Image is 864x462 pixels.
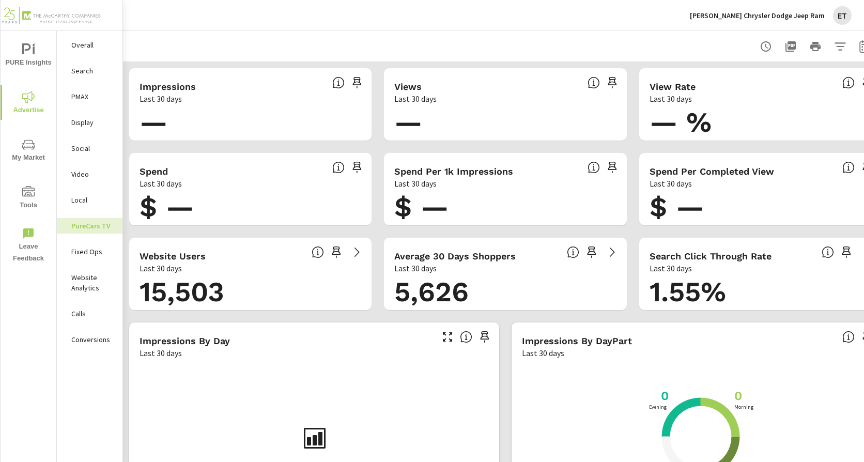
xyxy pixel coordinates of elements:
[780,36,801,57] button: "Export Report to PDF"
[140,190,361,225] h1: $ —
[57,192,122,208] div: Local
[690,11,825,20] p: [PERSON_NAME] Chrysler Dodge Jeep Ram
[522,347,564,359] p: Last 30 days
[4,186,53,211] span: Tools
[140,347,182,359] p: Last 30 days
[476,329,493,345] span: Save this to your personalized report
[732,389,742,403] h3: 0
[394,274,616,310] h1: 5,626
[4,227,53,265] span: Leave Feedback
[583,244,600,260] span: Save this to your personalized report
[71,195,114,205] p: Local
[838,244,855,260] span: Save this to your personalized report
[57,115,122,130] div: Display
[567,246,579,258] span: A rolling 30 day total of daily Shoppers on the dealership website, averaged over the selected da...
[71,334,114,345] p: Conversions
[650,81,696,92] h5: View Rate
[71,221,114,231] p: PureCars TV
[588,161,600,174] span: Total spend per 1,000 impressions. [Source: This data is provided by the video advertising platform]
[332,76,345,89] span: Number of times your connected TV ad was presented to a user. [Source: This data is provided by t...
[833,6,852,25] div: ET
[394,81,422,92] h5: Views
[312,246,324,258] span: Unique website visitors over the selected time period. [Source: Website Analytics]
[822,246,834,258] span: Percentage of users who viewed your campaigns who clicked through to your website. For example, i...
[394,262,437,274] p: Last 30 days
[57,166,122,182] div: Video
[650,93,692,105] p: Last 30 days
[394,251,516,261] h5: Average 30 Days Shoppers
[140,105,361,140] h1: —
[522,335,632,346] h5: Impressions by DayPart
[842,76,855,89] span: Percentage of Impressions where the ad was viewed completely. “Impressions” divided by “Views”. [...
[394,166,513,177] h5: Spend Per 1k Impressions
[588,76,600,89] span: Number of times your connected TV ad was viewed completely by a user. [Source: This data is provi...
[4,43,53,69] span: PURE Insights
[604,244,621,260] a: See more details in report
[71,309,114,319] p: Calls
[647,405,669,410] p: Evening
[140,262,182,274] p: Last 30 days
[1,31,56,269] div: nav menu
[57,270,122,296] div: Website Analytics
[439,329,456,345] button: Make Fullscreen
[349,159,365,176] span: Save this to your personalized report
[650,177,692,190] p: Last 30 days
[604,159,621,176] span: Save this to your personalized report
[460,331,472,343] span: The number of impressions, broken down by the day of the week they occurred.
[842,161,855,174] span: Total spend per 1,000 impressions. [Source: This data is provided by the video advertising platform]
[57,244,122,259] div: Fixed Ops
[57,141,122,156] div: Social
[394,93,437,105] p: Last 30 days
[328,244,345,260] span: Save this to your personalized report
[57,89,122,104] div: PMAX
[71,91,114,102] p: PMAX
[71,117,114,128] p: Display
[394,190,616,225] h1: $ —
[650,251,772,261] h5: Search Click Through Rate
[650,262,692,274] p: Last 30 days
[659,389,669,403] h3: 0
[4,138,53,164] span: My Market
[349,244,365,260] a: See more details in report
[140,274,361,310] h1: 15,503
[394,177,437,190] p: Last 30 days
[332,161,345,174] span: Cost of your connected TV ad campaigns. [Source: This data is provided by the video advertising p...
[71,272,114,293] p: Website Analytics
[57,306,122,321] div: Calls
[842,331,855,343] span: Only DoubleClick Video impressions can be broken down by time of day.
[71,169,114,179] p: Video
[349,74,365,91] span: Save this to your personalized report
[140,177,182,190] p: Last 30 days
[71,66,114,76] p: Search
[650,166,774,177] h5: Spend Per Completed View
[71,247,114,257] p: Fixed Ops
[140,166,168,177] h5: Spend
[140,81,196,92] h5: Impressions
[604,74,621,91] span: Save this to your personalized report
[71,40,114,50] p: Overall
[57,37,122,53] div: Overall
[140,93,182,105] p: Last 30 days
[140,335,230,346] h5: Impressions by Day
[140,251,206,261] h5: Website Users
[4,91,53,116] span: Advertise
[57,218,122,234] div: PureCars TV
[71,143,114,153] p: Social
[57,63,122,79] div: Search
[57,332,122,347] div: Conversions
[830,36,851,57] button: Apply Filters
[394,105,616,140] h1: —
[732,405,755,410] p: Morning
[805,36,826,57] button: Print Report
